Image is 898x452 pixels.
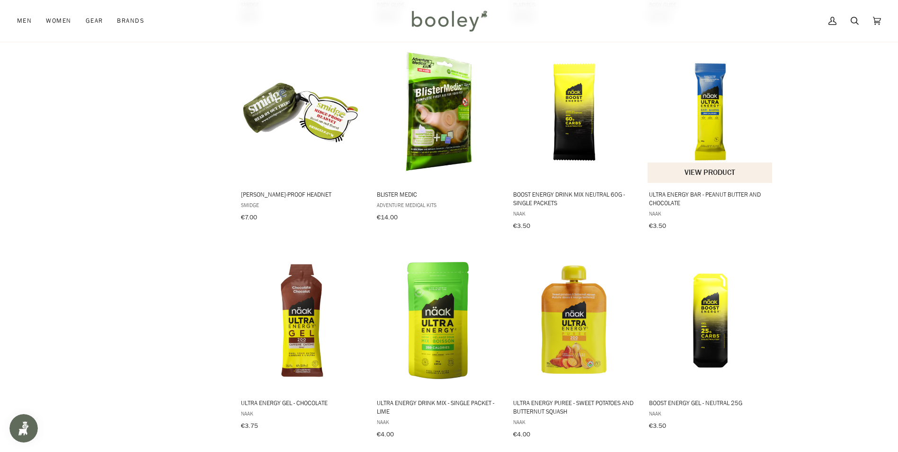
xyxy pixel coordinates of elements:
[241,398,364,407] span: Ultra Energy Gel - Chocolate
[375,249,501,442] a: Ultra Energy Drink Mix - Single Packet - Lime
[513,430,530,439] span: €4.00
[377,418,499,426] span: Naak
[648,163,772,183] button: View product
[17,16,32,26] span: Men
[9,414,38,443] iframe: Button to open loyalty program pop-up
[648,49,773,175] img: Naak Energy Bar - Peanut Butter and Chocolate - Booley Galway
[648,41,773,233] a: Ultra Energy Bar - Peanut Butter and Chocolate
[377,398,499,416] span: Ultra Energy Drink Mix - Single Packet - Lime
[117,16,144,26] span: Brands
[649,409,772,417] span: Naak
[377,190,499,199] span: Blister Medic
[513,209,636,217] span: Naak
[513,221,530,230] span: €3.50
[377,201,499,209] span: Adventure Medical Kits
[86,16,103,26] span: Gear
[240,41,365,225] a: Midge-Proof Headnet
[649,398,772,407] span: Boost Energy Gel - Neutral 25g
[408,7,490,35] img: Booley
[648,249,773,433] a: Boost Energy Gel - Neutral 25g
[241,421,258,430] span: €3.75
[375,258,501,383] img: Naak Ultra Energy Drink Mix - Single Packets - Lime - Booley Galway
[513,398,636,416] span: Ultra Energy Puree - Sweet Potatoes and Butternut Squash
[241,201,364,209] span: Smidge
[513,190,636,207] span: Boost Energy Drink Mix Neutral 60g - Single Packets
[241,213,257,222] span: €7.00
[512,41,637,233] a: Boost Energy Drink Mix Neutral 60g - Single Packets
[375,41,501,225] a: Blister Medic
[240,249,365,433] a: Ultra Energy Gel - Chocolate
[375,49,501,175] img: Adventure Medical Kits Blister Medic - Booley Galway
[241,190,364,199] span: [PERSON_NAME]-Proof Headnet
[512,49,637,175] img: Naak Boost Energy Drink Mix 60g - Single Packets Neutral - Booley Galway
[649,421,666,430] span: €3.50
[240,258,365,383] img: Naak Energy Gel - Chocolate - Booley Galway
[377,213,398,222] span: €14.00
[512,249,637,442] a: Ultra Energy Puree - Sweet Potatoes and Butternut Squash
[513,418,636,426] span: Naak
[649,190,772,207] span: Ultra Energy Bar - Peanut Butter and Chocolate
[46,16,71,26] span: Women
[649,209,772,217] span: Naak
[240,49,365,175] img: Midge-Proof Headnet
[512,258,637,383] img: Naak Energy Puree - Sweet Potatoes and Butternut Squash - Booley Galway
[377,430,394,439] span: €4.00
[649,221,666,230] span: €3.50
[241,409,364,417] span: Naak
